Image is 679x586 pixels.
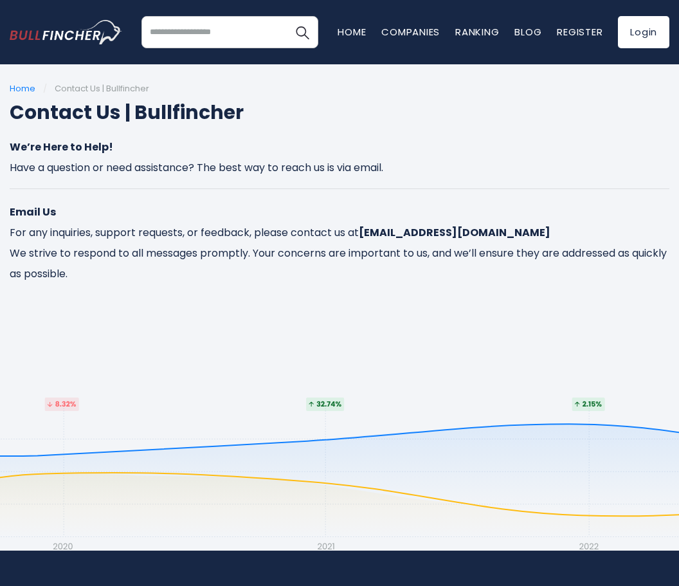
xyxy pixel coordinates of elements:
a: Login [618,16,669,48]
img: bullfincher logo [10,20,122,44]
strong: Email Us [10,205,56,219]
a: Home [338,25,366,39]
a: Companies [381,25,440,39]
a: Blog [514,25,541,39]
a: Home [10,82,35,95]
a: Register [557,25,602,39]
p: For any inquiries, support requests, or feedback, please contact us at We strive to respond to al... [10,202,669,284]
button: Search [286,16,318,48]
span: Contact Us | Bullfincher [55,82,149,95]
p: Have a question or need assistance? The best way to reach us is via email. [10,137,669,178]
a: Ranking [455,25,499,39]
a: Go to homepage [10,20,141,44]
strong: We’re Here to Help! [10,140,113,154]
h1: Contact Us | Bullfincher [10,101,669,124]
ul: / [10,84,669,95]
strong: [EMAIL_ADDRESS][DOMAIN_NAME] [359,225,550,240]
